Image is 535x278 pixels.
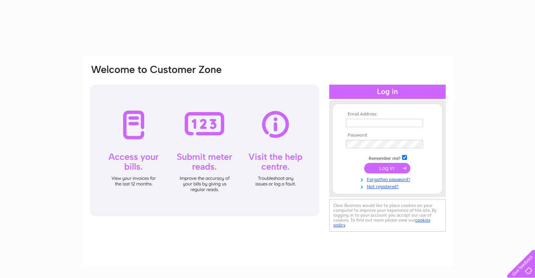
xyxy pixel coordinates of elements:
[329,199,446,232] div: Clear Business would like to place cookies on your computer to improve your experience of the sit...
[344,133,431,138] th: Password:
[346,182,431,190] a: Not registered?
[364,163,410,173] input: Submit
[333,217,430,228] a: cookies policy
[346,175,431,182] a: Forgotten password?
[344,112,431,117] th: Email Address:
[344,154,431,161] td: Remember me?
